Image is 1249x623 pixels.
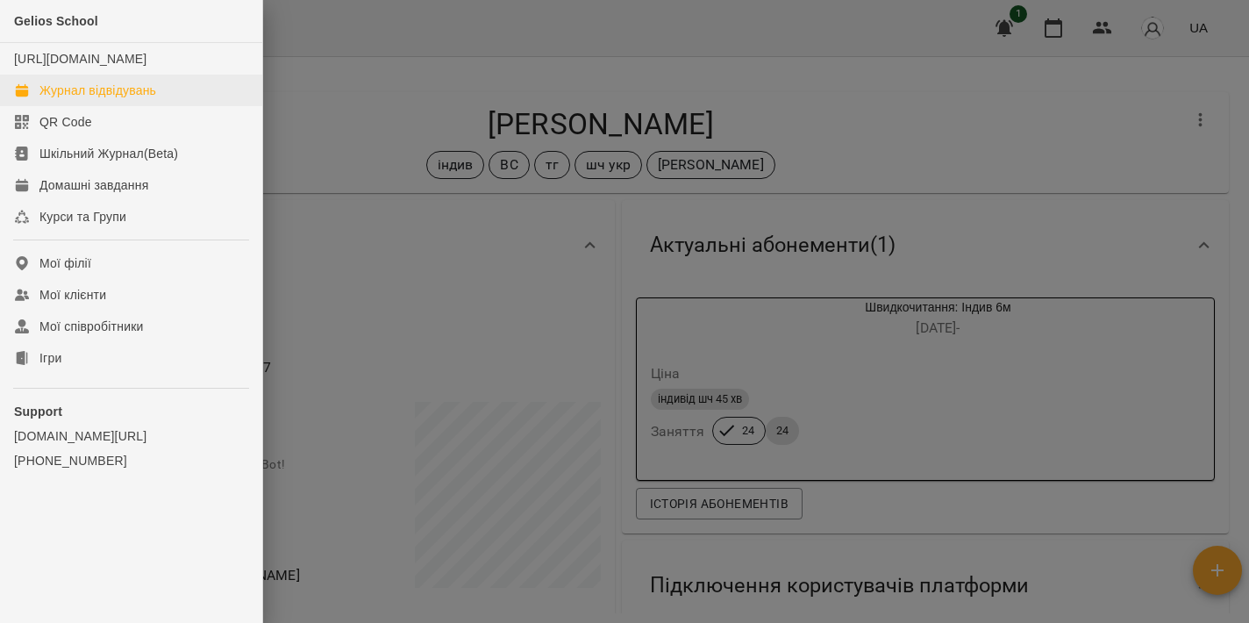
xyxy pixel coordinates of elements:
div: Мої співробітники [39,318,144,335]
a: [DOMAIN_NAME][URL] [14,427,248,445]
div: Мої клієнти [39,286,106,304]
div: Мої філії [39,254,91,272]
a: [URL][DOMAIN_NAME] [14,52,146,66]
a: [PHONE_NUMBER] [14,452,248,469]
div: Журнал відвідувань [39,82,156,99]
div: Ігри [39,349,61,367]
span: Gelios School [14,14,98,28]
div: Курси та Групи [39,208,126,226]
div: QR Code [39,113,92,131]
p: Support [14,403,248,420]
div: Домашні завдання [39,176,148,194]
div: Шкільний Журнал(Beta) [39,145,178,162]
